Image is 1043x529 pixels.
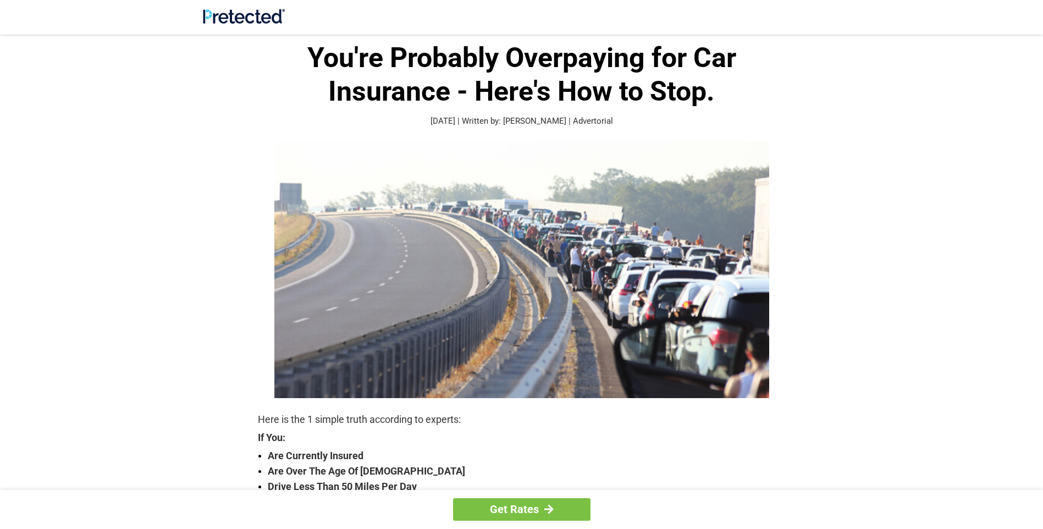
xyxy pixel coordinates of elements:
strong: If You: [258,433,786,443]
strong: Are Over The Age Of [DEMOGRAPHIC_DATA] [268,464,786,479]
a: Site Logo [203,15,285,26]
strong: Are Currently Insured [268,448,786,464]
h1: You're Probably Overpaying for Car Insurance - Here's How to Stop. [258,41,786,108]
p: Here is the 1 simple truth according to experts: [258,412,786,427]
a: Get Rates [453,498,591,521]
strong: Drive Less Than 50 Miles Per Day [268,479,786,494]
p: [DATE] | Written by: [PERSON_NAME] | Advertorial [258,115,786,128]
img: Site Logo [203,9,285,24]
